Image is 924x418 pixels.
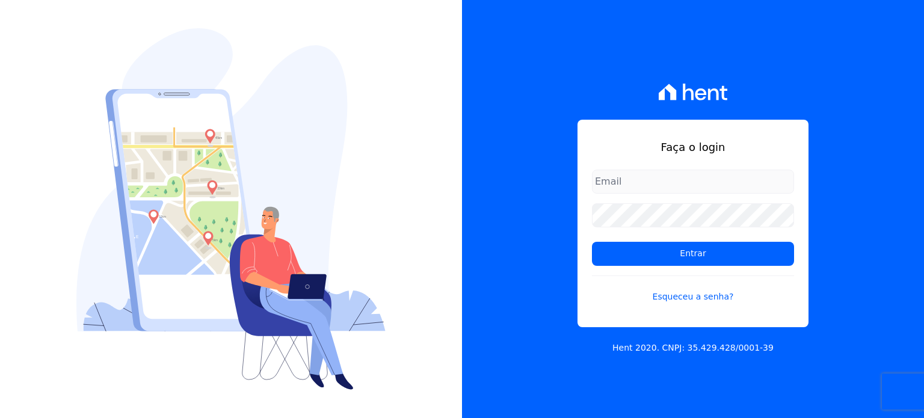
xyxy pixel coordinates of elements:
[592,275,794,303] a: Esqueceu a senha?
[592,242,794,266] input: Entrar
[612,342,774,354] p: Hent 2020. CNPJ: 35.429.428/0001-39
[592,170,794,194] input: Email
[592,139,794,155] h1: Faça o login
[76,28,386,390] img: Login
